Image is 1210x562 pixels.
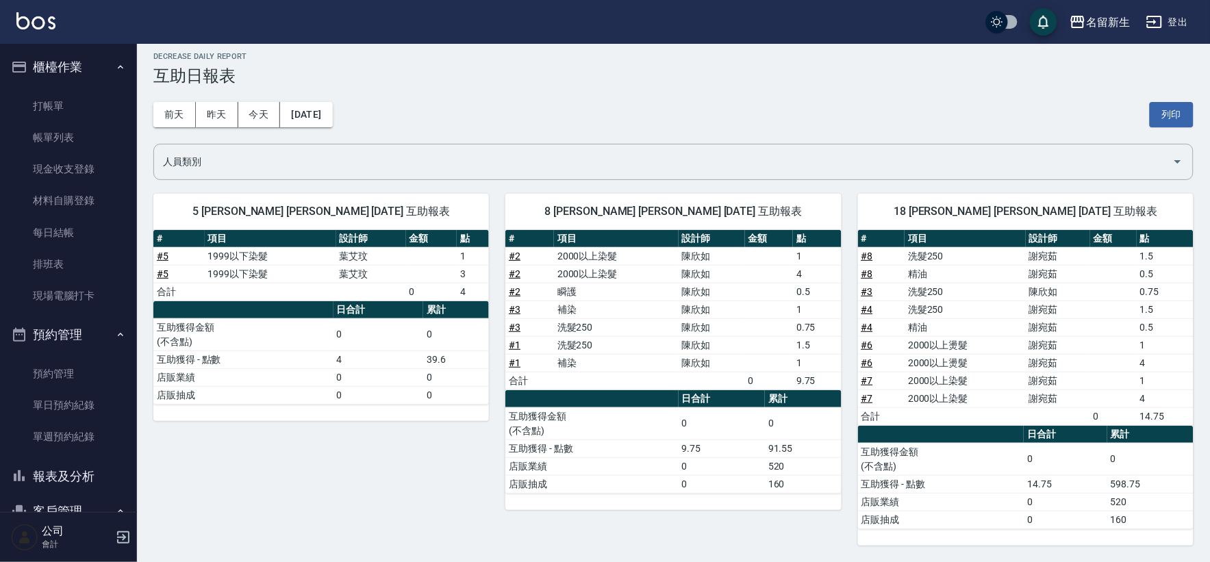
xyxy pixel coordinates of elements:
[336,230,406,248] th: 設計師
[505,475,678,493] td: 店販抽成
[1137,372,1194,389] td: 1
[905,354,1026,372] td: 2000以上燙髮
[333,301,424,319] th: 日合計
[905,230,1026,248] th: 項目
[1024,426,1107,444] th: 日合計
[679,265,745,283] td: 陳欣如
[1026,336,1090,354] td: 謝宛茹
[765,457,842,475] td: 520
[858,493,1024,511] td: 店販業績
[153,52,1194,61] h2: Decrease Daily Report
[1107,443,1194,475] td: 0
[153,66,1194,86] h3: 互助日報表
[505,230,554,248] th: #
[861,340,873,350] a: #6
[5,153,131,185] a: 現金收支登錄
[1030,8,1057,36] button: save
[861,304,873,315] a: #4
[153,230,489,301] table: a dense table
[679,390,765,408] th: 日合計
[333,318,424,350] td: 0
[16,12,55,29] img: Logo
[554,336,679,354] td: 洗髮250
[874,205,1177,218] span: 18 [PERSON_NAME] [PERSON_NAME] [DATE] 互助報表
[505,439,678,457] td: 互助獲得 - 點數
[793,354,842,372] td: 1
[423,368,489,386] td: 0
[905,301,1026,318] td: 洗髮250
[170,205,472,218] span: 5 [PERSON_NAME] [PERSON_NAME] [DATE] 互助報表
[1137,265,1194,283] td: 0.5
[505,457,678,475] td: 店販業績
[1024,493,1107,511] td: 0
[42,524,112,538] h5: 公司
[5,280,131,311] a: 現場電腦打卡
[5,459,131,494] button: 報表及分析
[1024,511,1107,528] td: 0
[205,230,336,248] th: 項目
[423,318,489,350] td: 0
[5,494,131,529] button: 客戶管理
[861,375,873,386] a: #7
[861,286,873,297] a: #3
[157,268,168,279] a: #5
[336,247,406,265] td: 葉艾玟
[333,386,424,404] td: 0
[793,230,842,248] th: 點
[1137,318,1194,336] td: 0.5
[5,49,131,85] button: 櫃檯作業
[1026,283,1090,301] td: 陳欣如
[1137,407,1194,425] td: 14.75
[1026,354,1090,372] td: 謝宛茹
[423,301,489,319] th: 累計
[765,407,842,439] td: 0
[509,322,520,333] a: #3
[1107,426,1194,444] th: 累計
[905,372,1026,389] td: 2000以上染髮
[505,372,554,389] td: 合計
[1024,475,1107,493] td: 14.75
[793,283,842,301] td: 0.5
[509,268,520,279] a: #2
[1107,475,1194,493] td: 598.75
[905,389,1026,407] td: 2000以上染髮
[153,386,333,404] td: 店販抽成
[861,393,873,404] a: #7
[793,372,842,389] td: 9.75
[765,475,842,493] td: 160
[1026,230,1090,248] th: 設計師
[157,251,168,261] a: #5
[861,268,873,279] a: #8
[522,205,824,218] span: 8 [PERSON_NAME] [PERSON_NAME] [DATE] 互助報表
[679,247,745,265] td: 陳欣如
[457,265,489,283] td: 3
[765,390,842,408] th: 累計
[406,230,457,248] th: 金額
[679,283,745,301] td: 陳欣如
[679,475,765,493] td: 0
[457,247,489,265] td: 1
[1026,318,1090,336] td: 謝宛茹
[153,283,205,301] td: 合計
[423,350,489,368] td: 39.6
[1024,443,1107,475] td: 0
[333,350,424,368] td: 4
[905,247,1026,265] td: 洗髮250
[160,150,1167,174] input: 人員名稱
[1026,372,1090,389] td: 謝宛茹
[1107,511,1194,528] td: 160
[1137,389,1194,407] td: 4
[745,230,794,248] th: 金額
[554,265,679,283] td: 2000以上染髮
[423,386,489,404] td: 0
[5,90,131,122] a: 打帳單
[5,421,131,452] a: 單週預約紀錄
[1137,301,1194,318] td: 1.5
[509,286,520,297] a: #2
[905,336,1026,354] td: 2000以上燙髮
[1107,493,1194,511] td: 520
[679,301,745,318] td: 陳欣如
[153,368,333,386] td: 店販業績
[679,336,745,354] td: 陳欣如
[153,230,205,248] th: #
